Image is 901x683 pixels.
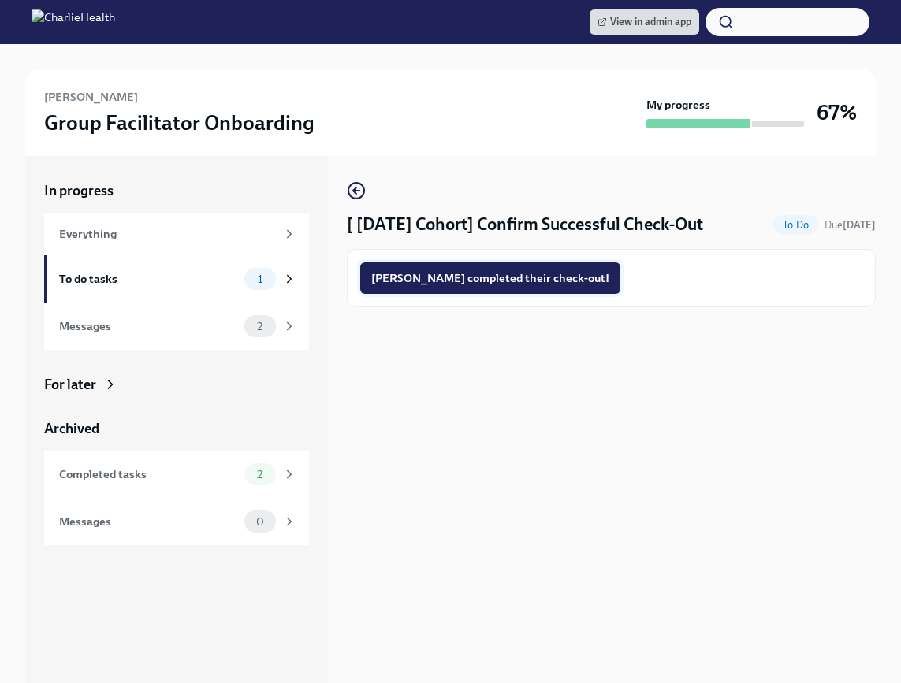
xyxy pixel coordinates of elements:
a: To do tasks1 [44,255,309,303]
h3: Group Facilitator Onboarding [44,109,315,137]
h3: 67% [817,98,857,127]
button: [PERSON_NAME] completed their check-out! [360,262,620,294]
a: Completed tasks2 [44,451,309,498]
div: Messages [59,513,238,530]
span: October 17th, 2025 09:00 [825,217,876,232]
span: To Do [773,219,818,231]
h6: [PERSON_NAME] [44,88,138,106]
span: View in admin app [598,14,691,30]
a: Archived [44,419,309,438]
img: CharlieHealth [32,9,115,35]
a: Everything [44,213,309,255]
span: 0 [247,516,274,528]
strong: [DATE] [843,219,876,231]
h4: [ [DATE] Cohort] Confirm Successful Check-Out [347,213,703,236]
span: Due [825,219,876,231]
a: View in admin app [590,9,699,35]
span: 1 [248,273,272,285]
a: Messages0 [44,498,309,545]
strong: My progress [646,97,710,113]
div: Messages [59,317,238,335]
a: In progress [44,181,309,200]
div: Completed tasks [59,466,238,483]
span: 2 [248,321,272,332]
a: For later [44,375,309,394]
a: Messages2 [44,303,309,350]
span: 2 [248,469,272,481]
div: Everything [59,225,276,243]
div: To do tasks [59,270,238,288]
span: [PERSON_NAME] completed their check-out! [371,270,609,286]
div: For later [44,375,96,394]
